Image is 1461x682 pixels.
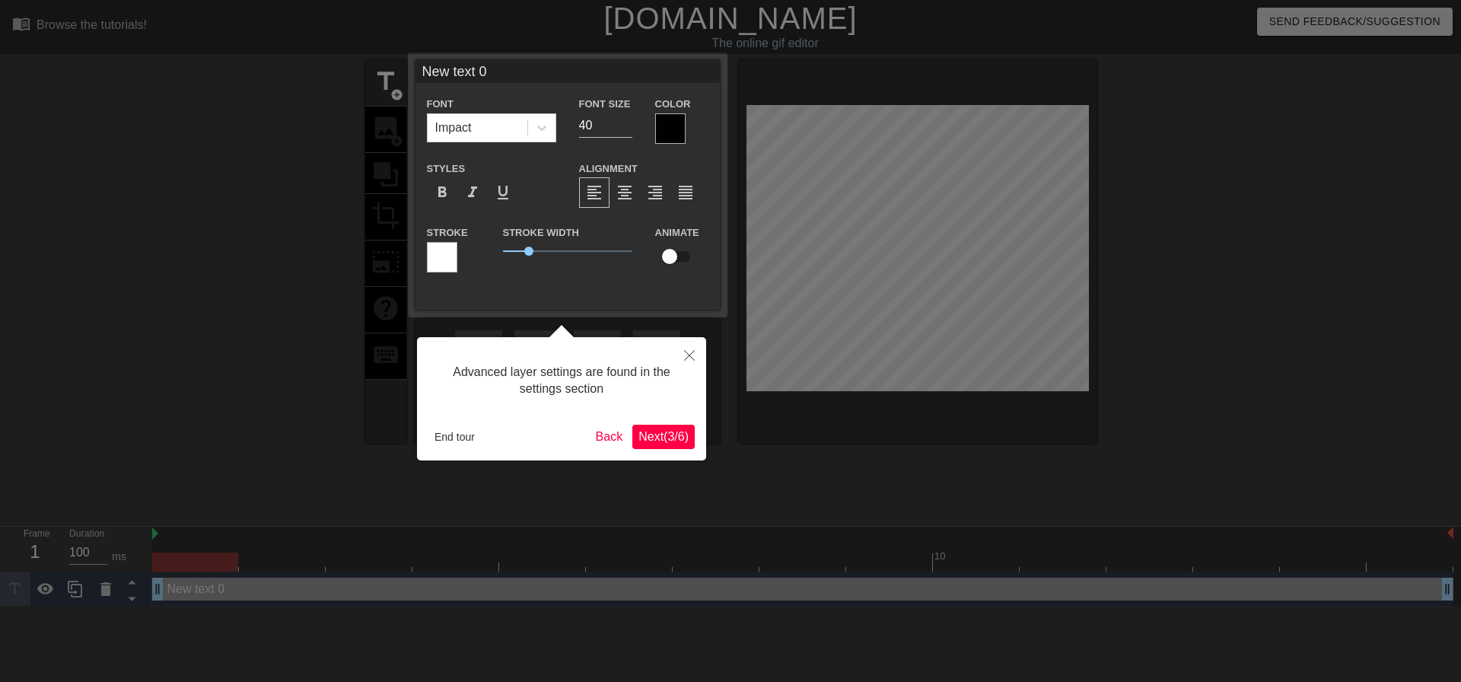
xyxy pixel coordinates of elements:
button: End tour [428,425,481,448]
button: Next [632,425,695,449]
button: Back [590,425,629,449]
span: Next ( 3 / 6 ) [638,430,689,443]
div: Advanced layer settings are found in the settings section [428,349,695,413]
button: Close [673,337,706,372]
